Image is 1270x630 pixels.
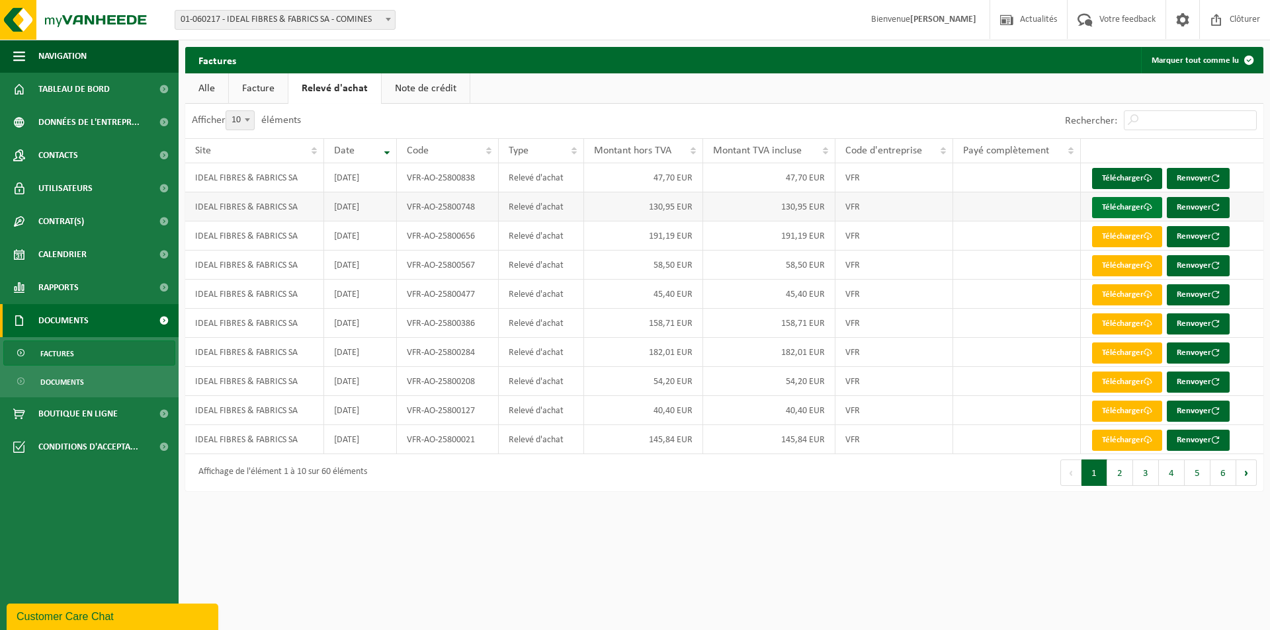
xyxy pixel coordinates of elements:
[1060,459,1081,486] button: Previous
[185,367,324,396] td: IDEAL FIBRES & FABRICS SA
[835,425,953,454] td: VFR
[38,430,138,463] span: Conditions d'accepta...
[185,425,324,454] td: IDEAL FIBRES & FABRICS SA
[185,47,249,73] h2: Factures
[324,396,396,425] td: [DATE]
[382,73,470,104] a: Note de crédit
[910,15,976,24] strong: [PERSON_NAME]
[192,115,301,126] label: Afficher éléments
[324,163,396,192] td: [DATE]
[397,309,499,338] td: VFR-AO-25800386
[835,280,953,309] td: VFR
[1141,47,1262,73] button: Marquer tout comme lu
[229,73,288,104] a: Facture
[703,163,835,192] td: 47,70 EUR
[38,304,89,337] span: Documents
[584,309,703,338] td: 158,71 EUR
[38,139,78,172] span: Contacts
[1167,197,1230,218] button: Renvoyer
[3,369,175,394] a: Documents
[703,367,835,396] td: 54,20 EUR
[324,192,396,221] td: [DATE]
[703,338,835,367] td: 182,01 EUR
[38,40,87,73] span: Navigation
[7,601,221,630] iframe: chat widget
[397,221,499,251] td: VFR-AO-25800656
[226,111,254,130] span: 10
[397,192,499,221] td: VFR-AO-25800748
[594,145,671,156] span: Montant hors TVA
[324,280,396,309] td: [DATE]
[1092,197,1162,218] a: Télécharger
[185,309,324,338] td: IDEAL FIBRES & FABRICS SA
[40,341,74,366] span: Factures
[1092,401,1162,422] a: Télécharger
[584,251,703,280] td: 58,50 EUR
[499,280,584,309] td: Relevé d'achat
[584,280,703,309] td: 45,40 EUR
[499,251,584,280] td: Relevé d'achat
[192,461,367,485] div: Affichage de l'élément 1 à 10 sur 60 éléments
[185,221,324,251] td: IDEAL FIBRES & FABRICS SA
[324,425,396,454] td: [DATE]
[324,221,396,251] td: [DATE]
[1092,342,1162,364] a: Télécharger
[1167,255,1230,276] button: Renvoyer
[185,251,324,280] td: IDEAL FIBRES & FABRICS SA
[397,338,499,367] td: VFR-AO-25800284
[499,396,584,425] td: Relevé d'achat
[397,425,499,454] td: VFR-AO-25800021
[499,192,584,221] td: Relevé d'achat
[835,163,953,192] td: VFR
[397,396,499,425] td: VFR-AO-25800127
[1167,401,1230,422] button: Renvoyer
[1092,226,1162,247] a: Télécharger
[1236,459,1257,486] button: Next
[835,396,953,425] td: VFR
[324,338,396,367] td: [DATE]
[703,309,835,338] td: 158,71 EUR
[1092,372,1162,393] a: Télécharger
[499,221,584,251] td: Relevé d'achat
[38,73,110,106] span: Tableau de bord
[584,367,703,396] td: 54,20 EUR
[185,338,324,367] td: IDEAL FIBRES & FABRICS SA
[185,396,324,425] td: IDEAL FIBRES & FABRICS SA
[1133,459,1159,486] button: 3
[185,192,324,221] td: IDEAL FIBRES & FABRICS SA
[499,309,584,338] td: Relevé d'achat
[499,367,584,396] td: Relevé d'achat
[1107,459,1133,486] button: 2
[324,309,396,338] td: [DATE]
[1092,313,1162,335] a: Télécharger
[38,271,79,304] span: Rapports
[324,251,396,280] td: [DATE]
[584,338,703,367] td: 182,01 EUR
[40,370,84,395] span: Documents
[1167,313,1230,335] button: Renvoyer
[499,338,584,367] td: Relevé d'achat
[397,280,499,309] td: VFR-AO-25800477
[835,192,953,221] td: VFR
[38,238,87,271] span: Calendrier
[1092,255,1162,276] a: Télécharger
[835,251,953,280] td: VFR
[185,163,324,192] td: IDEAL FIBRES & FABRICS SA
[185,280,324,309] td: IDEAL FIBRES & FABRICS SA
[1065,116,1117,126] label: Rechercher:
[584,425,703,454] td: 145,84 EUR
[963,145,1049,156] span: Payé complètement
[703,221,835,251] td: 191,19 EUR
[703,425,835,454] td: 145,84 EUR
[1167,168,1230,189] button: Renvoyer
[175,11,395,29] span: 01-060217 - IDEAL FIBRES & FABRICS SA - COMINES
[288,73,381,104] a: Relevé d'achat
[703,251,835,280] td: 58,50 EUR
[584,221,703,251] td: 191,19 EUR
[1167,430,1230,451] button: Renvoyer
[845,145,922,156] span: Code d'entreprise
[1167,372,1230,393] button: Renvoyer
[1159,459,1185,486] button: 4
[1092,430,1162,451] a: Télécharger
